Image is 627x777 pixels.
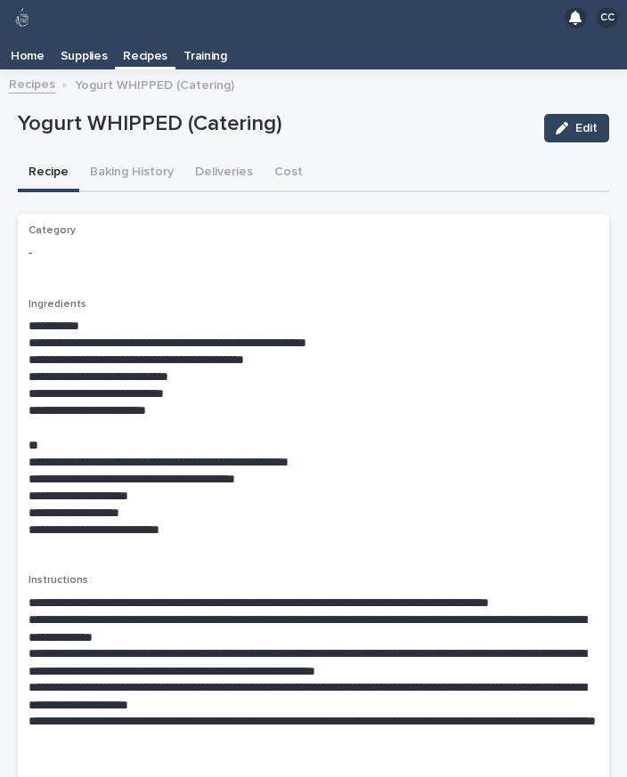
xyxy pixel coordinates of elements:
div: CC [597,7,618,28]
a: Supplies [53,36,116,69]
img: 80hjoBaRqlyywVK24fQd [11,6,34,29]
a: Recipes [115,36,175,67]
p: Training [183,36,227,64]
span: Edit [575,122,598,134]
button: Deliveries [184,155,264,192]
a: Training [175,36,235,69]
button: Recipe [18,155,79,192]
p: - [28,244,598,263]
a: Home [3,36,53,69]
p: Recipes [123,36,167,64]
a: Recipes [9,73,55,93]
p: Yogurt WHIPPED (Catering) [75,74,234,93]
span: Instructions [28,575,88,586]
button: Cost [264,155,313,192]
span: Ingredients [28,299,86,310]
p: Supplies [61,36,108,64]
button: Baking History [79,155,184,192]
p: Yogurt WHIPPED (Catering) [18,111,530,137]
button: Edit [544,114,609,142]
p: Home [11,36,45,64]
span: Category [28,225,76,236]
